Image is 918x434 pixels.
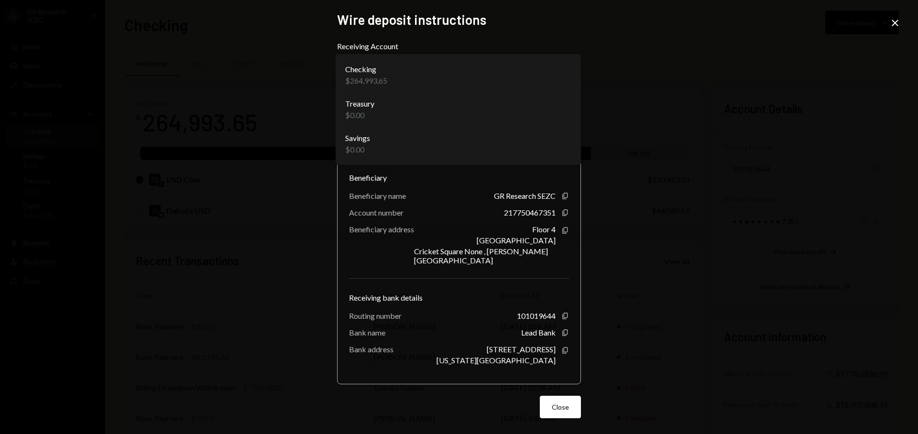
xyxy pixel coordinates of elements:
[540,396,581,418] button: Close
[337,41,581,52] label: Receiving Account
[414,247,556,265] div: Cricket Square None , [PERSON_NAME][GEOGRAPHIC_DATA]
[494,191,556,200] div: GR Research SEZC
[345,132,370,144] div: Savings
[349,191,406,200] div: Beneficiary name
[437,356,556,365] div: [US_STATE][GEOGRAPHIC_DATA]
[349,225,414,234] div: Beneficiary address
[349,208,404,217] div: Account number
[532,225,556,234] div: Floor 4
[349,311,402,320] div: Routing number
[349,345,393,354] div: Bank address
[345,98,374,109] div: Treasury
[477,236,556,245] div: [GEOGRAPHIC_DATA]
[345,75,387,87] div: $264,993.65
[345,64,387,75] div: Checking
[345,109,374,121] div: $0.00
[349,292,569,304] div: Receiving bank details
[521,328,556,337] div: Lead Bank
[337,11,581,29] h2: Wire deposit instructions
[517,311,556,320] div: 101019644
[504,208,556,217] div: 217750467351
[345,144,370,155] div: $0.00
[349,328,385,337] div: Bank name
[487,345,556,354] div: [STREET_ADDRESS]
[349,172,569,184] div: Beneficiary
